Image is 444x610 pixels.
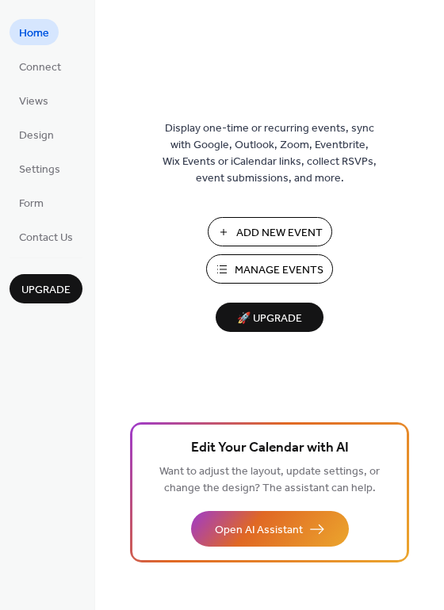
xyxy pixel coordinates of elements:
[10,53,71,79] a: Connect
[19,230,73,246] span: Contact Us
[19,25,49,42] span: Home
[19,93,48,110] span: Views
[21,282,71,299] span: Upgrade
[236,225,323,242] span: Add New Event
[19,196,44,212] span: Form
[225,308,314,330] span: 🚀 Upgrade
[10,189,53,215] a: Form
[10,121,63,147] a: Design
[235,262,323,279] span: Manage Events
[215,522,303,539] span: Open AI Assistant
[19,59,61,76] span: Connect
[10,155,70,181] a: Settings
[10,274,82,303] button: Upgrade
[159,461,380,499] span: Want to adjust the layout, update settings, or change the design? The assistant can help.
[19,162,60,178] span: Settings
[10,19,59,45] a: Home
[208,217,332,246] button: Add New Event
[191,437,349,459] span: Edit Your Calendar with AI
[163,120,377,187] span: Display one-time or recurring events, sync with Google, Outlook, Zoom, Eventbrite, Wix Events or ...
[206,254,333,284] button: Manage Events
[19,128,54,144] span: Design
[191,511,349,547] button: Open AI Assistant
[10,87,58,113] a: Views
[10,223,82,250] a: Contact Us
[216,303,323,332] button: 🚀 Upgrade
